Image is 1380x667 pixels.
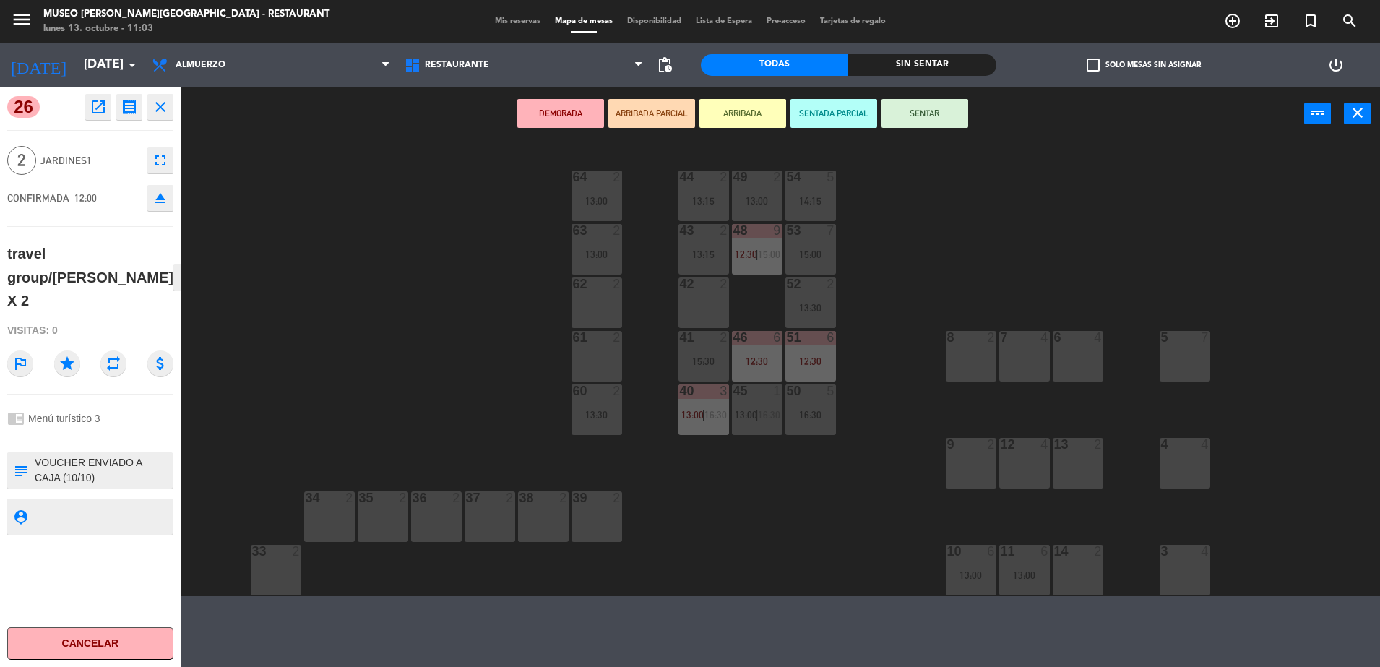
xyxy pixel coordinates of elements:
button: open_in_new [85,94,111,120]
span: 16:30 [758,409,780,421]
div: 37 [466,491,467,504]
i: open_in_new [90,98,107,116]
button: eject [147,185,173,211]
i: outlined_flag [7,350,33,376]
div: 2 [1094,545,1103,558]
div: travel group/[PERSON_NAME] X 2 [7,242,173,313]
div: 10 [947,545,948,558]
div: 12:30 [732,356,782,366]
span: Restaurante [425,60,489,70]
i: add_circle_outline [1224,12,1241,30]
span: | [756,249,759,260]
button: close [147,94,173,120]
div: 2 [559,491,568,504]
div: 4 [1201,438,1209,451]
div: 43 [680,224,681,237]
i: close [152,98,169,116]
span: Tarjetas de regalo [813,17,893,25]
div: 6 [1054,331,1055,344]
i: receipt [121,98,138,116]
i: fullscreen [152,152,169,169]
div: 6 [1040,545,1049,558]
div: 2 [773,171,782,184]
div: 2 [613,277,621,291]
span: Almuerzo [176,60,225,70]
div: 13:00 [572,196,622,206]
div: 5 [827,171,835,184]
i: subject [12,462,28,478]
div: 64 [573,171,574,184]
span: Menú turístico 3 [28,413,100,424]
div: 2 [987,331,996,344]
div: 3 [1161,545,1162,558]
div: 14 [1054,545,1055,558]
div: 2 [613,384,621,397]
button: receipt [116,94,142,120]
div: 16:30 [785,410,836,420]
i: star [54,350,80,376]
i: power_settings_new [1327,56,1345,74]
div: 7 [1201,331,1209,344]
i: arrow_drop_down [124,56,141,74]
div: 12:30 [785,356,836,366]
div: 60 [573,384,574,397]
i: menu [11,9,33,30]
button: menu [11,9,33,35]
div: 5 [827,384,835,397]
span: 13:00 [681,409,704,421]
div: 8 [947,331,948,344]
div: 2 [987,438,996,451]
div: 4 [1094,331,1103,344]
div: 6 [773,331,782,344]
div: Todas [701,54,848,76]
i: power_input [1309,104,1327,121]
i: close [1349,104,1366,121]
div: 2 [345,491,354,504]
div: 2 [613,171,621,184]
div: 6 [987,545,996,558]
span: 13:00 [735,409,757,421]
div: 63 [573,224,574,237]
i: turned_in_not [1302,12,1319,30]
button: close [1344,103,1371,124]
div: 9 [773,224,782,237]
span: | [702,409,705,421]
span: Lista de Espera [689,17,759,25]
div: 4 [1040,331,1049,344]
span: | [756,409,759,421]
div: Visitas: 0 [7,318,173,343]
div: 13 [1054,438,1055,451]
span: CONFIRMADA [7,192,69,204]
div: 2 [720,277,728,291]
div: 2 [452,491,461,504]
i: search [1341,12,1358,30]
span: Mis reservas [488,17,548,25]
span: 26 [7,96,40,118]
div: 2 [613,224,621,237]
div: 2 [292,545,301,558]
button: DEMORADA [517,99,604,128]
i: exit_to_app [1263,12,1280,30]
div: 13:00 [999,570,1050,580]
div: 4 [1201,545,1209,558]
div: 2 [827,277,835,291]
div: 62 [573,277,574,291]
label: Solo mesas sin asignar [1087,59,1201,72]
div: 13:30 [572,410,622,420]
i: eject [152,189,169,207]
div: 2 [720,171,728,184]
div: Sin sentar [848,54,996,76]
div: 13:30 [785,303,836,313]
span: 2 [7,146,36,175]
div: 3 [720,384,728,397]
div: 38 [519,491,520,504]
div: 61 [573,331,574,344]
div: 13:00 [572,249,622,259]
div: 39 [573,491,574,504]
div: 42 [680,277,681,291]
